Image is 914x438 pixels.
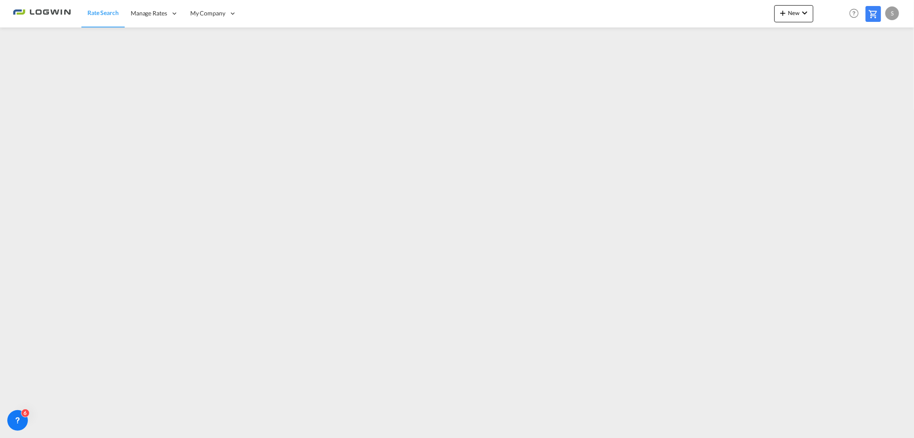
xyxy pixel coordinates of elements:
[885,6,899,20] div: S
[13,4,71,23] img: 2761ae10d95411efa20a1f5e0282d2d7.png
[190,9,225,18] span: My Company
[847,6,866,21] div: Help
[774,5,813,22] button: icon-plus 400-fgNewicon-chevron-down
[800,8,810,18] md-icon: icon-chevron-down
[778,8,788,18] md-icon: icon-plus 400-fg
[847,6,861,21] span: Help
[131,9,167,18] span: Manage Rates
[87,9,119,16] span: Rate Search
[778,9,810,16] span: New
